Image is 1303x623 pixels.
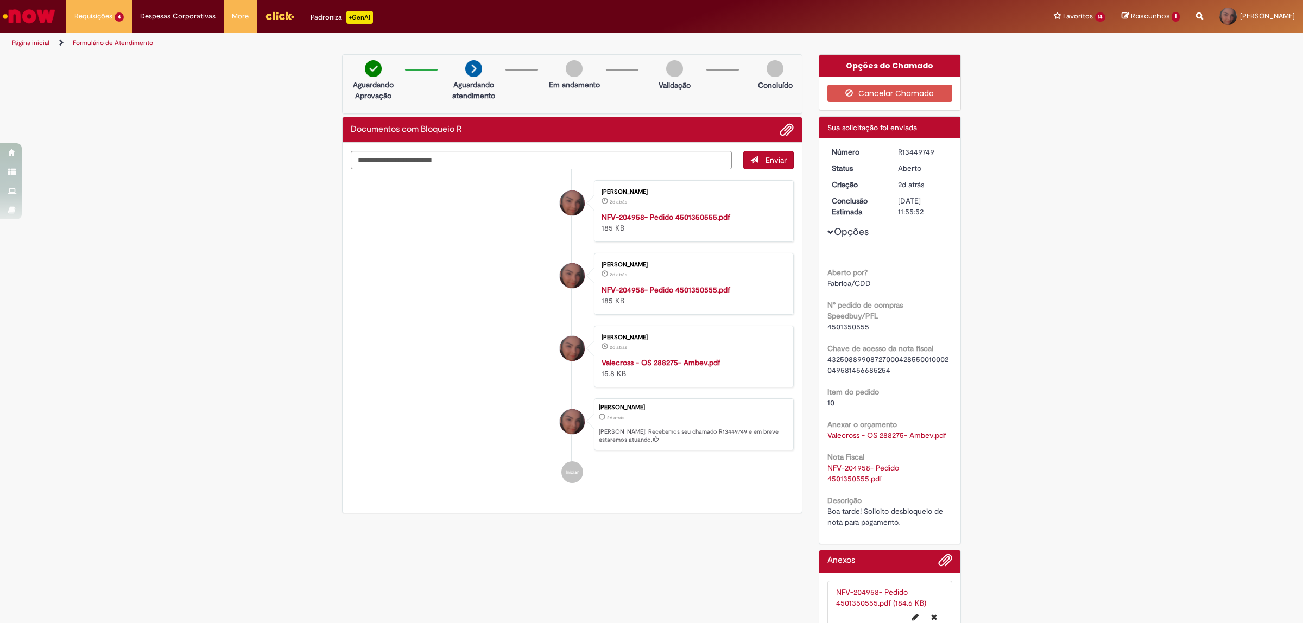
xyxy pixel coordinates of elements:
[824,195,890,217] dt: Conclusão Estimada
[351,125,462,135] h2: Documentos com Bloqueio R Histórico de tíquete
[602,212,730,222] a: NFV-204958- Pedido 4501350555.pdf
[898,180,924,189] span: 2d atrás
[602,189,782,195] div: [PERSON_NAME]
[560,409,585,434] div: Giselle Da Silva Nunes
[827,322,869,332] span: 4501350555
[666,60,683,77] img: img-circle-grey.png
[827,85,953,102] button: Cancelar Chamado
[140,11,216,22] span: Despesas Corporativas
[827,556,855,565] h2: Anexos
[610,199,627,205] span: 2d atrás
[560,336,585,361] div: Giselle Da Silva Nunes
[827,452,864,462] b: Nota Fiscal
[827,123,917,132] span: Sua solicitação foi enviada
[827,463,901,484] a: Download de NFV-204958- Pedido 4501350555.pdf
[265,8,294,24] img: click_logo_yellow_360x200.png
[607,415,624,421] span: 2d atrás
[351,151,732,170] textarea: Digite sua mensagem aqui...
[311,11,373,24] div: Padroniza
[898,163,948,174] div: Aberto
[827,300,903,321] b: N° pedido de compras Speedbuy/PFL
[599,404,788,411] div: [PERSON_NAME]
[1095,12,1106,22] span: 14
[827,354,948,375] span: 43250889908727000428550010002049581456685254
[767,60,783,77] img: img-circle-grey.png
[836,587,926,608] a: NFV-204958- Pedido 4501350555.pdf (184.6 KB)
[602,358,720,367] a: Valecross - OS 288275- Ambev.pdf
[365,60,382,77] img: check-circle-green.png
[827,387,879,397] b: Item do pedido
[115,12,124,22] span: 4
[610,199,627,205] time: 26/08/2025 16:55:45
[938,553,952,573] button: Adicionar anexos
[351,398,794,450] li: Giselle Da Silva Nunes
[607,415,624,421] time: 26/08/2025 16:55:47
[758,80,793,91] p: Concluído
[824,179,890,190] dt: Criação
[1240,11,1295,21] span: [PERSON_NAME]
[659,80,691,91] p: Validação
[898,179,948,190] div: 26/08/2025 16:55:47
[346,11,373,24] p: +GenAi
[74,11,112,22] span: Requisições
[1122,11,1180,22] a: Rascunhos
[827,398,834,408] span: 10
[827,344,933,353] b: Chave de acesso da nota fiscal
[827,268,868,277] b: Aberto por?
[1,5,57,27] img: ServiceNow
[898,147,948,157] div: R13449749
[819,55,961,77] div: Opções do Chamado
[610,344,627,351] span: 2d atrás
[602,212,782,233] div: 185 KB
[549,79,600,90] p: Em andamento
[566,60,583,77] img: img-circle-grey.png
[232,11,249,22] span: More
[602,285,730,295] a: NFV-204958- Pedido 4501350555.pdf
[610,271,627,278] time: 26/08/2025 16:55:21
[827,506,945,527] span: Boa tarde! Solicito desbloqueio de nota para pagamento.
[599,428,788,444] p: [PERSON_NAME]! Recebemos seu chamado R13449749 e em breve estaremos atuando.
[743,151,794,169] button: Enviar
[766,155,787,165] span: Enviar
[824,147,890,157] dt: Número
[610,344,627,351] time: 26/08/2025 16:54:30
[465,60,482,77] img: arrow-next.png
[827,278,871,288] span: Fabrica/CDD
[8,33,861,53] ul: Trilhas de página
[560,263,585,288] div: Giselle Da Silva Nunes
[610,271,627,278] span: 2d atrás
[1172,12,1180,22] span: 1
[447,79,500,101] p: Aguardando atendimento
[602,334,782,341] div: [PERSON_NAME]
[602,357,782,379] div: 15.8 KB
[824,163,890,174] dt: Status
[1131,11,1170,21] span: Rascunhos
[12,39,49,47] a: Página inicial
[602,262,782,268] div: [PERSON_NAME]
[827,430,946,440] a: Download de Valecross - OS 288275- Ambev.pdf
[898,180,924,189] time: 26/08/2025 16:55:47
[780,123,794,137] button: Adicionar anexos
[347,79,400,101] p: Aguardando Aprovação
[351,169,794,494] ul: Histórico de tíquete
[827,419,897,429] b: Anexar o orçamento
[602,284,782,306] div: 185 KB
[1063,11,1093,22] span: Favoritos
[560,190,585,215] div: Giselle Da Silva Nunes
[898,195,948,217] div: [DATE] 11:55:52
[827,495,862,505] b: Descrição
[73,39,153,47] a: Formulário de Atendimento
